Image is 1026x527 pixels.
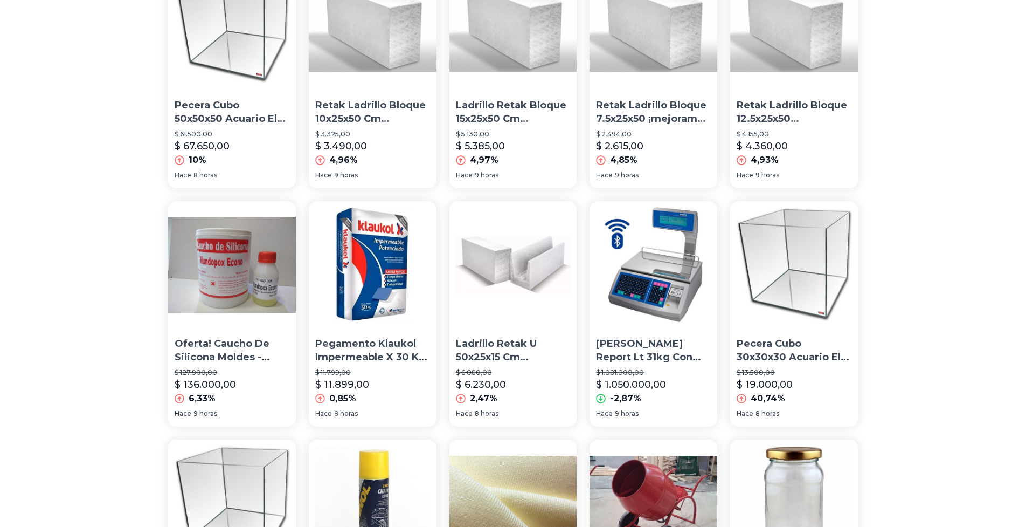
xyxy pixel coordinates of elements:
span: 9 horas [334,171,358,180]
p: Pecera Cubo 30x30x30 Acuario El Mejor Precio Oferta [737,337,851,364]
p: -2,87% [610,392,641,405]
img: Pegamento Klaukol Impermeable X 30 Kg ¡mejoramos Ofertas! [309,201,436,329]
p: Retak Ladrillo Bloque 10x25x50 Cm ¡mejoramos Ofertas! [315,99,430,126]
img: Oferta! Caucho De Silicona Moldes -mejor Precio Envio Gratis [168,201,296,329]
p: 40,74% [751,392,785,405]
a: Oferta! Caucho De Silicona Moldes -mejor Precio Envio GratisOferta! Caucho De Silicona Moldes -me... [168,201,296,427]
span: 9 horas [755,171,779,180]
p: Retak Ladrillo Bloque 7.5x25x50 ¡mejoramos Oferta! [596,99,711,126]
span: Hace [315,409,332,418]
p: $ 1.081.000,00 [596,368,711,377]
span: Hace [596,409,613,418]
img: Pecera Cubo 30x30x30 Acuario El Mejor Precio Oferta [730,201,858,329]
p: $ 61.500,00 [175,130,289,139]
p: 10% [189,154,206,167]
p: $ 4.360,00 [737,139,788,154]
p: $ 136.000,00 [175,377,236,392]
p: $ 5.130,00 [456,130,571,139]
img: Ladrillo Retak U 50x25x15 Cm ¡mejoramos Toda Oferta! [449,201,577,329]
p: $ 127.900,00 [175,368,289,377]
p: 6,33% [189,392,216,405]
p: $ 3.490,00 [315,139,367,154]
p: $ 3.325,00 [315,130,430,139]
span: 8 horas [334,409,358,418]
p: $ 5.385,00 [456,139,505,154]
span: 9 horas [475,171,498,180]
p: $ 1.050.000,00 [596,377,666,392]
p: Ladrillo Retak Bloque 15x25x50 Cm ¡mejoramos Ofertas! [456,99,571,126]
p: 4,97% [470,154,498,167]
p: Pecera Cubo 50x50x50 Acuario El Mejor Precio Oferta [175,99,289,126]
p: Ladrillo Retak U 50x25x15 Cm ¡mejoramos Toda Oferta! [456,337,571,364]
img: Balanza Kretz Report Lt 31kg Con Impresora La Mejor Oferta!! [590,201,717,329]
p: Oferta! Caucho De Silicona Moldes -mejor Precio Envio Gratis [175,337,289,364]
p: $ 6.080,00 [456,368,571,377]
p: 4,93% [751,154,779,167]
a: Ladrillo Retak U 50x25x15 Cm ¡mejoramos Toda Oferta!Ladrillo Retak U 50x25x15 Cm ¡mejoramos Toda ... [449,201,577,427]
p: $ 2.494,00 [596,130,711,139]
span: Hace [737,171,753,180]
p: $ 67.650,00 [175,139,230,154]
p: 2,47% [470,392,497,405]
span: Hace [596,171,613,180]
p: 4,85% [610,154,637,167]
p: 4,96% [329,154,358,167]
span: 8 horas [475,409,498,418]
p: $ 6.230,00 [456,377,506,392]
span: Hace [175,409,191,418]
p: Pegamento Klaukol Impermeable X 30 Kg ¡mejoramos Ofertas! [315,337,430,364]
p: $ 2.615,00 [596,139,643,154]
span: Hace [456,171,473,180]
p: $ 19.000,00 [737,377,793,392]
p: Retak Ladrillo Bloque 12.5x25x50 ¡mejoramos Ofertas! [737,99,851,126]
span: 8 horas [193,171,217,180]
p: [PERSON_NAME] Report Lt 31kg Con Impresora La Mejor Oferta!! [596,337,711,364]
p: $ 4.155,00 [737,130,851,139]
span: 9 horas [615,171,639,180]
a: Pecera Cubo 30x30x30 Acuario El Mejor Precio OfertaPecera Cubo 30x30x30 Acuario El Mejor Precio O... [730,201,858,427]
a: Pegamento Klaukol Impermeable X 30 Kg ¡mejoramos Ofertas!Pegamento Klaukol Impermeable X 30 Kg ¡m... [309,201,436,427]
p: $ 11.899,00 [315,377,369,392]
span: Hace [456,409,473,418]
a: Balanza Kretz Report Lt 31kg Con Impresora La Mejor Oferta!![PERSON_NAME] Report Lt 31kg Con Impr... [590,201,717,427]
p: $ 11.799,00 [315,368,430,377]
p: $ 13.500,00 [737,368,851,377]
span: 9 horas [193,409,217,418]
span: Hace [175,171,191,180]
span: 8 horas [755,409,779,418]
p: 0,85% [329,392,356,405]
span: Hace [737,409,753,418]
span: Hace [315,171,332,180]
span: 9 horas [615,409,639,418]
